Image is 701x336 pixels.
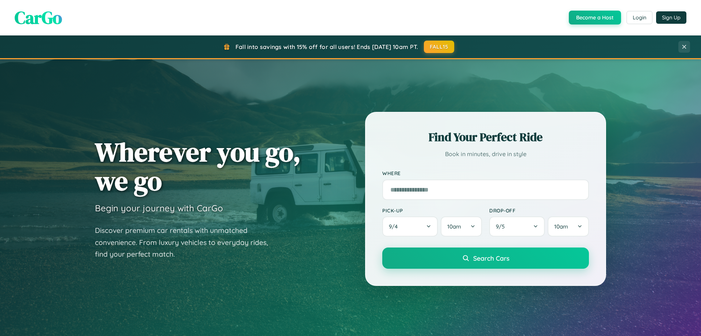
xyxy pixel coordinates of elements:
[382,248,589,269] button: Search Cars
[548,216,589,237] button: 10am
[424,41,455,53] button: FALL15
[382,207,482,214] label: Pick-up
[554,223,568,230] span: 10am
[235,43,418,50] span: Fall into savings with 15% off for all users! Ends [DATE] 10am PT.
[382,129,589,145] h2: Find Your Perfect Ride
[95,137,301,195] h1: Wherever you go, we go
[382,149,589,159] p: Book in minutes, drive in style
[441,216,482,237] button: 10am
[627,11,652,24] button: Login
[389,223,401,230] span: 9 / 4
[382,170,589,177] label: Where
[447,223,461,230] span: 10am
[489,216,545,237] button: 9/5
[382,216,438,237] button: 9/4
[496,223,508,230] span: 9 / 5
[656,11,686,24] button: Sign Up
[569,11,621,24] button: Become a Host
[489,207,589,214] label: Drop-off
[95,203,223,214] h3: Begin your journey with CarGo
[15,5,62,30] span: CarGo
[473,254,509,262] span: Search Cars
[95,224,277,260] p: Discover premium car rentals with unmatched convenience. From luxury vehicles to everyday rides, ...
